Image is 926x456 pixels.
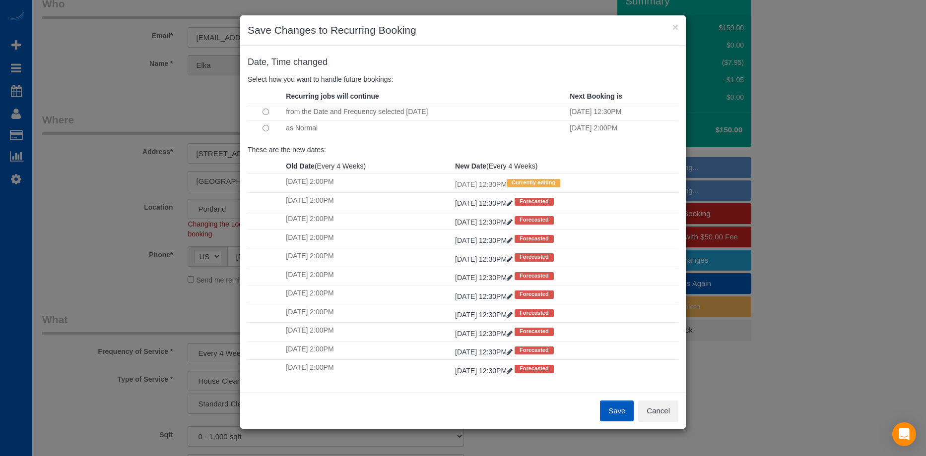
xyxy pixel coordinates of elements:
a: [DATE] 12:30PM [455,367,515,375]
h3: Save Changes to Recurring Booking [248,23,678,38]
span: Forecasted [515,290,554,298]
div: Open Intercom Messenger [892,422,916,446]
p: Select how you want to handle future bookings: [248,74,678,84]
strong: Recurring jobs will continue [286,92,379,100]
td: [DATE] 2:00PM [283,360,453,378]
span: Forecasted [515,235,554,243]
td: [DATE] 2:00PM [283,267,453,285]
span: Currently editing [507,179,560,187]
span: Forecasted [515,309,554,317]
a: [DATE] 12:30PM [455,199,515,207]
td: [DATE] 12:30PM [567,104,678,120]
a: [DATE] 12:30PM [455,218,515,226]
strong: Next Booking is [570,92,622,100]
td: [DATE] 2:00PM [567,120,678,136]
span: Forecasted [515,346,554,354]
span: Forecasted [515,328,554,336]
a: [DATE] 12:30PM [455,255,515,263]
th: (Every 4 Weeks) [283,159,453,174]
td: [DATE] 2:00PM [283,192,453,211]
h4: changed [248,57,678,67]
button: Save [600,400,634,421]
span: Date, Time [248,57,291,67]
td: as Normal [283,120,567,136]
td: [DATE] 2:00PM [283,174,453,192]
span: Forecasted [515,365,554,373]
td: [DATE] 2:00PM [283,285,453,304]
strong: Old Date [286,162,315,170]
th: (Every 4 Weeks) [453,159,678,174]
td: [DATE] 2:00PM [283,211,453,229]
p: These are the new dates: [248,145,678,155]
a: [DATE] 12:30PM [455,236,515,244]
span: Forecasted [515,216,554,224]
strong: New Date [455,162,486,170]
td: [DATE] 12:30PM [453,174,678,192]
span: Forecasted [515,272,554,280]
td: [DATE] 2:00PM [283,304,453,322]
td: [DATE] 2:00PM [283,248,453,267]
a: [DATE] 12:30PM [455,274,515,282]
button: × [672,22,678,32]
a: [DATE] 12:30PM [455,348,515,356]
button: Cancel [638,400,678,421]
a: [DATE] 12:30PM [455,292,515,300]
td: [DATE] 2:00PM [283,229,453,248]
span: Forecasted [515,253,554,261]
span: Forecasted [515,198,554,206]
td: from the Date and Frequency selected [DATE] [283,104,567,120]
td: [DATE] 2:00PM [283,323,453,341]
td: [DATE] 2:00PM [283,341,453,359]
a: [DATE] 12:30PM [455,330,515,338]
a: [DATE] 12:30PM [455,311,515,319]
